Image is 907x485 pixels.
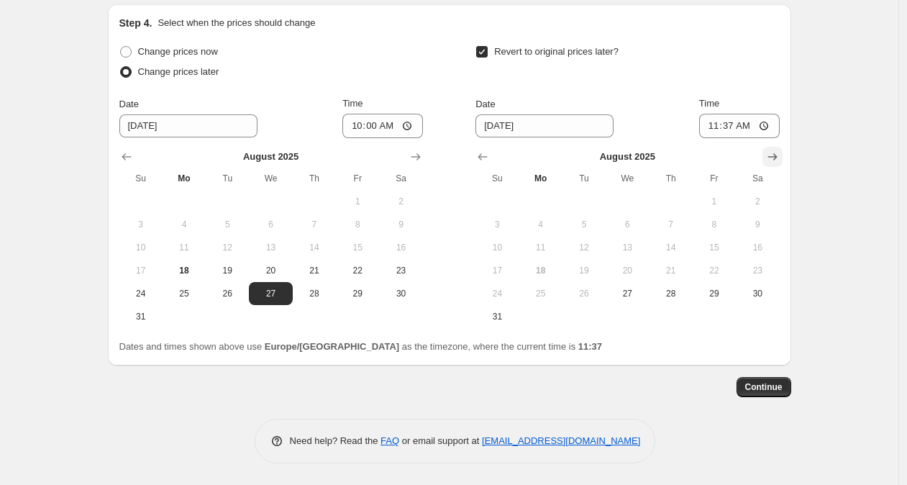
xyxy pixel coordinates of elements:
[168,219,200,230] span: 4
[562,282,606,305] button: Tuesday August 26 2025
[611,288,643,299] span: 27
[119,167,163,190] th: Sunday
[742,288,773,299] span: 30
[606,167,649,190] th: Wednesday
[698,219,730,230] span: 8
[298,173,330,184] span: Th
[578,341,602,352] b: 11:37
[249,236,292,259] button: Wednesday August 13 2025
[494,46,619,57] span: Revert to original prices later?
[525,242,557,253] span: 11
[342,265,373,276] span: 22
[249,213,292,236] button: Wednesday August 6 2025
[211,265,243,276] span: 19
[125,265,157,276] span: 17
[168,173,200,184] span: Mo
[693,282,736,305] button: Friday August 29 2025
[742,219,773,230] span: 9
[606,213,649,236] button: Wednesday August 6 2025
[206,259,249,282] button: Tuesday August 19 2025
[336,282,379,305] button: Friday August 29 2025
[481,288,513,299] span: 24
[475,99,495,109] span: Date
[158,16,315,30] p: Select when the prices should change
[481,265,513,276] span: 17
[406,147,426,167] button: Show next month, September 2025
[125,242,157,253] span: 10
[206,213,249,236] button: Tuesday August 5 2025
[519,282,562,305] button: Monday August 25 2025
[745,381,783,393] span: Continue
[385,265,416,276] span: 23
[379,282,422,305] button: Saturday August 30 2025
[649,236,692,259] button: Thursday August 14 2025
[698,196,730,207] span: 1
[265,341,399,352] b: Europe/[GEOGRAPHIC_DATA]
[249,282,292,305] button: Wednesday August 27 2025
[742,196,773,207] span: 2
[568,265,600,276] span: 19
[168,242,200,253] span: 11
[293,236,336,259] button: Thursday August 14 2025
[255,265,286,276] span: 20
[168,288,200,299] span: 25
[475,259,519,282] button: Sunday August 17 2025
[298,288,330,299] span: 28
[693,167,736,190] th: Friday
[119,282,163,305] button: Sunday August 24 2025
[606,236,649,259] button: Wednesday August 13 2025
[649,282,692,305] button: Thursday August 28 2025
[762,147,783,167] button: Show next month, September 2025
[736,236,779,259] button: Saturday August 16 2025
[385,219,416,230] span: 9
[475,282,519,305] button: Sunday August 24 2025
[649,259,692,282] button: Thursday August 21 2025
[649,167,692,190] th: Thursday
[525,219,557,230] span: 4
[568,242,600,253] span: 12
[475,305,519,328] button: Sunday August 31 2025
[473,147,493,167] button: Show previous month, July 2025
[255,288,286,299] span: 27
[298,219,330,230] span: 7
[249,259,292,282] button: Wednesday August 20 2025
[482,435,640,446] a: [EMAIL_ADDRESS][DOMAIN_NAME]
[336,259,379,282] button: Friday August 22 2025
[699,114,780,138] input: 12:00
[290,435,381,446] span: Need help? Read the
[163,236,206,259] button: Monday August 11 2025
[481,311,513,322] span: 31
[342,242,373,253] span: 15
[736,259,779,282] button: Saturday August 23 2025
[606,282,649,305] button: Wednesday August 27 2025
[298,265,330,276] span: 21
[742,173,773,184] span: Sa
[525,265,557,276] span: 18
[119,259,163,282] button: Sunday August 17 2025
[698,242,730,253] span: 15
[293,213,336,236] button: Thursday August 7 2025
[475,167,519,190] th: Sunday
[298,242,330,253] span: 14
[699,98,719,109] span: Time
[211,173,243,184] span: Tu
[380,435,399,446] a: FAQ
[249,167,292,190] th: Wednesday
[525,173,557,184] span: Mo
[293,167,336,190] th: Thursday
[693,213,736,236] button: Friday August 8 2025
[125,311,157,322] span: 31
[698,265,730,276] span: 22
[385,242,416,253] span: 16
[138,66,219,77] span: Change prices later
[385,196,416,207] span: 2
[655,173,686,184] span: Th
[342,98,363,109] span: Time
[206,282,249,305] button: Tuesday August 26 2025
[568,173,600,184] span: Tu
[611,242,643,253] span: 13
[138,46,218,57] span: Change prices now
[519,213,562,236] button: Monday August 4 2025
[698,173,730,184] span: Fr
[342,219,373,230] span: 8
